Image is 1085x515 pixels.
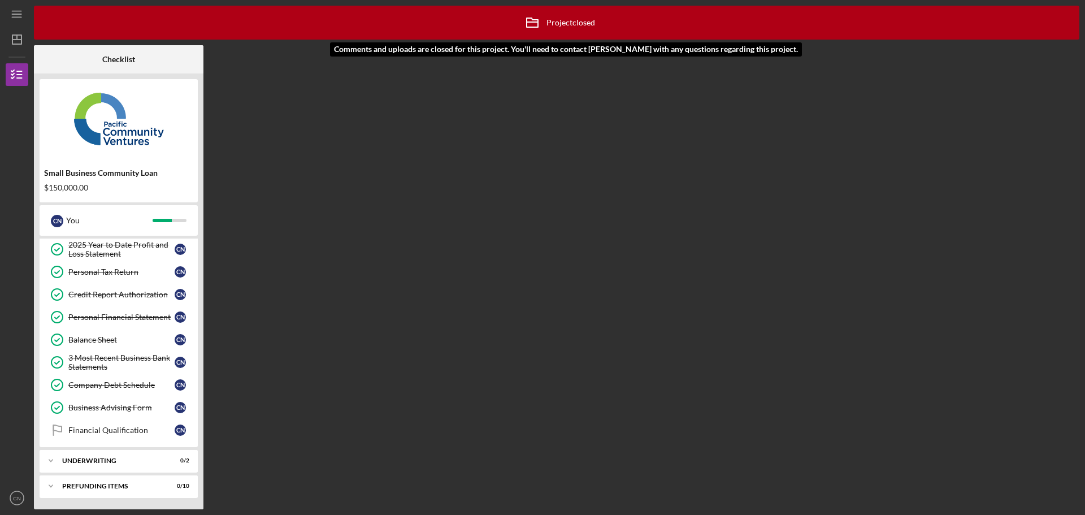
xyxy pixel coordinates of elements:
[102,55,135,64] b: Checklist
[68,426,175,435] div: Financial Qualification
[45,396,192,419] a: Business Advising FormCN
[175,244,186,255] div: C N
[44,183,193,192] div: $150,000.00
[13,495,21,501] text: CN
[6,487,28,509] button: CN
[45,419,192,442] a: Financial QualificationCN
[44,168,193,178] div: Small Business Community Loan
[169,457,189,464] div: 0 / 2
[68,403,175,412] div: Business Advising Form
[175,357,186,368] div: C N
[45,238,192,261] a: 2025 Year to Date Profit and Loss StatementCN
[62,457,161,464] div: Underwriting
[175,379,186,391] div: C N
[45,283,192,306] a: Credit Report AuthorizationCN
[175,289,186,300] div: C N
[68,290,175,299] div: Credit Report Authorization
[68,335,175,344] div: Balance Sheet
[175,425,186,436] div: C N
[518,8,595,37] div: Project closed
[45,306,192,328] a: Personal Financial StatementCN
[68,267,175,276] div: Personal Tax Return
[169,483,189,490] div: 0 / 10
[45,328,192,351] a: Balance SheetCN
[175,402,186,413] div: C N
[175,334,186,345] div: C N
[68,353,175,371] div: 3 Most Recent Business Bank Statements
[68,380,175,390] div: Company Debt Schedule
[66,211,153,230] div: You
[51,215,63,227] div: C N
[68,313,175,322] div: Personal Financial Statement
[45,374,192,396] a: Company Debt ScheduleCN
[45,351,192,374] a: 3 Most Recent Business Bank StatementsCN
[68,240,175,258] div: 2025 Year to Date Profit and Loss Statement
[175,266,186,278] div: C N
[62,483,161,490] div: Prefunding Items
[45,261,192,283] a: Personal Tax ReturnCN
[40,85,198,153] img: Product logo
[175,311,186,323] div: C N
